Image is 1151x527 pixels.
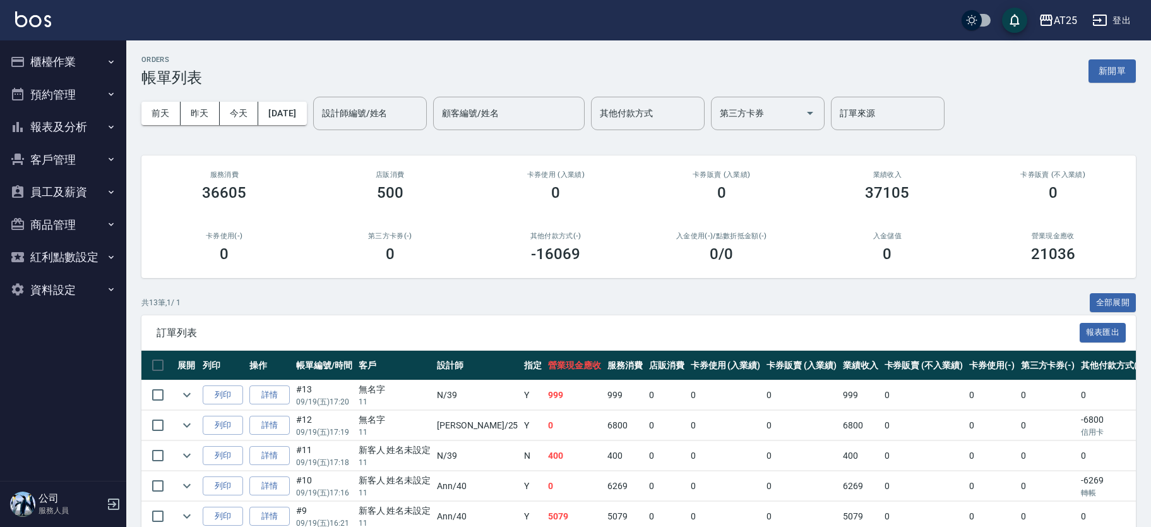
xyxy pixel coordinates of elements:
td: -6269 [1078,471,1147,501]
td: 0 [966,411,1018,440]
button: 列印 [203,507,243,526]
th: 客戶 [355,351,434,380]
p: 11 [359,487,431,499]
th: 列印 [200,351,246,380]
button: 報表及分析 [5,111,121,143]
div: 無名字 [359,413,431,427]
p: 信用卡 [1081,427,1144,438]
td: [PERSON_NAME] /25 [434,411,521,440]
td: 0 [646,380,688,410]
p: 09/19 (五) 17:18 [296,457,352,468]
p: 09/19 (五) 17:19 [296,427,352,438]
button: 列印 [203,416,243,435]
button: 列印 [203,385,243,405]
th: 店販消費 [646,351,688,380]
a: 詳情 [249,446,290,466]
td: Ann /40 [434,471,521,501]
h3: 0 [220,245,229,263]
td: 0 [966,441,1018,471]
p: 11 [359,396,431,408]
td: #11 [293,441,355,471]
h3: 21036 [1031,245,1075,263]
span: 訂單列表 [157,327,1080,339]
td: 0 [688,380,764,410]
td: 6800 [604,411,646,440]
button: 員工及薪資 [5,176,121,209]
button: 櫃檯作業 [5,45,121,78]
td: 0 [881,380,966,410]
th: 操作 [246,351,293,380]
th: 卡券使用(-) [966,351,1018,380]
button: Open [800,103,820,123]
button: [DATE] [258,102,306,125]
h2: 業績收入 [820,171,955,179]
td: #12 [293,411,355,440]
td: 6269 [604,471,646,501]
td: 400 [840,441,881,471]
button: 報表匯出 [1080,323,1126,342]
h2: 卡券販賣 (不入業績) [986,171,1121,179]
h3: 0 [883,245,892,263]
h3: 0 [551,184,560,202]
h2: 其他付款方式(-) [488,232,624,240]
td: 0 [1018,471,1078,501]
th: 帳單編號/時間 [293,351,355,380]
h2: ORDERS [141,56,202,64]
button: 登出 [1087,9,1136,32]
th: 其他付款方式(-) [1078,351,1147,380]
h3: 500 [377,184,403,202]
h3: 帳單列表 [141,69,202,87]
td: 999 [840,380,881,410]
td: 0 [1078,441,1147,471]
td: 999 [604,380,646,410]
td: 0 [646,471,688,501]
p: 11 [359,457,431,468]
td: 0 [881,441,966,471]
h3: -16069 [531,245,580,263]
td: 0 [545,471,604,501]
td: 0 [1018,441,1078,471]
p: 11 [359,427,431,438]
p: 服務人員 [39,505,103,516]
th: 卡券販賣 (不入業績) [881,351,966,380]
div: 新客人 姓名未設定 [359,444,431,457]
button: 客戶管理 [5,143,121,176]
button: 列印 [203,446,243,466]
td: 0 [646,441,688,471]
h2: 卡券使用 (入業績) [488,171,624,179]
h3: 0 [717,184,726,202]
button: 商品管理 [5,209,121,241]
a: 詳情 [249,385,290,405]
th: 卡券販賣 (入業績) [763,351,840,380]
td: Y [521,411,545,440]
button: 紅利點數設定 [5,241,121,274]
h3: 37105 [865,184,909,202]
td: Y [521,471,545,501]
td: 400 [604,441,646,471]
td: -6800 [1078,411,1147,440]
th: 指定 [521,351,545,380]
a: 新開單 [1088,64,1136,76]
h3: 36605 [202,184,246,202]
h2: 營業現金應收 [986,232,1121,240]
a: 詳情 [249,476,290,496]
div: 新客人 姓名未設定 [359,504,431,518]
button: expand row [177,416,196,435]
td: 0 [545,411,604,440]
div: 無名字 [359,383,431,396]
h3: 0 [1049,184,1058,202]
button: save [1002,8,1027,33]
td: #13 [293,380,355,410]
button: 昨天 [181,102,220,125]
img: Person [10,492,35,517]
button: expand row [177,507,196,526]
button: 預約管理 [5,78,121,111]
td: 0 [646,411,688,440]
button: expand row [177,385,196,404]
button: 資料設定 [5,274,121,306]
td: 0 [763,411,840,440]
p: 轉帳 [1081,487,1144,499]
th: 第三方卡券(-) [1018,351,1078,380]
h2: 入金使用(-) /點數折抵金額(-) [654,232,790,240]
button: expand row [177,446,196,465]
